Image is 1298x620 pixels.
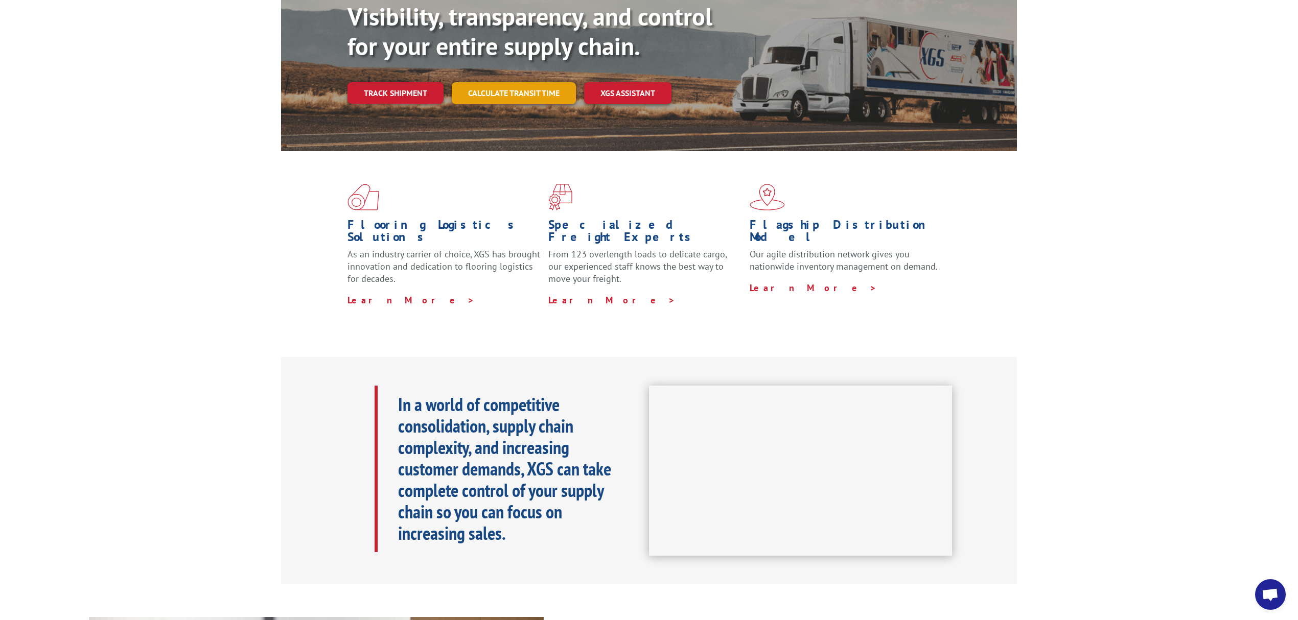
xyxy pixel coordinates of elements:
[750,219,943,248] h1: Flagship Distribution Model
[750,282,877,294] a: Learn More >
[548,184,572,210] img: xgs-icon-focused-on-flooring-red
[347,1,712,62] b: Visibility, transparency, and control for your entire supply chain.
[347,184,379,210] img: xgs-icon-total-supply-chain-intelligence-red
[398,392,611,545] b: In a world of competitive consolidation, supply chain complexity, and increasing customer demands...
[347,294,475,306] a: Learn More >
[750,184,785,210] img: xgs-icon-flagship-distribution-model-red
[1255,579,1286,610] div: Open chat
[548,219,741,248] h1: Specialized Freight Experts
[649,386,952,556] iframe: XGS Logistics Solutions
[584,82,671,104] a: XGS ASSISTANT
[548,294,676,306] a: Learn More >
[548,248,741,294] p: From 123 overlength loads to delicate cargo, our experienced staff knows the best way to move you...
[347,219,541,248] h1: Flooring Logistics Solutions
[347,82,444,104] a: Track shipment
[452,82,576,104] a: Calculate transit time
[347,248,540,284] span: As an industry carrier of choice, XGS has brought innovation and dedication to flooring logistics...
[750,248,938,272] span: Our agile distribution network gives you nationwide inventory management on demand.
